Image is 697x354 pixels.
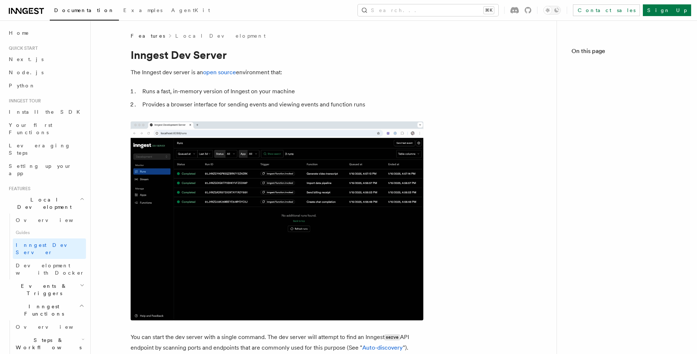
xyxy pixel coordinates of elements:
[9,69,44,75] span: Node.js
[6,193,86,214] button: Local Development
[131,67,423,78] p: The Inngest dev server is an environment that:
[9,109,85,115] span: Install the SDK
[13,334,86,354] button: Steps & Workflows
[6,159,86,180] a: Setting up your app
[580,72,682,92] a: Connecting apps to the Dev Server
[123,7,162,13] span: Examples
[6,300,86,320] button: Inngest Functions
[583,136,681,143] span: Invoke via UI
[580,133,682,146] a: Invoke via UI
[13,320,86,334] a: Overview
[6,279,86,300] button: Events & Triggers
[16,242,78,255] span: Inngest Dev Server
[16,263,85,276] span: Development with Docker
[6,303,79,317] span: Inngest Functions
[54,7,115,13] span: Documentation
[6,282,80,297] span: Events & Triggers
[131,48,423,61] h1: Inngest Dev Server
[576,167,682,180] a: Configuration file
[131,121,423,320] img: Dev Server Demo
[6,105,86,118] a: Install the SDK
[119,2,167,20] a: Examples
[543,6,561,15] button: Toggle dark mode
[9,163,72,176] span: Setting up your app
[583,75,682,89] span: Connecting apps to the Dev Server
[6,139,86,159] a: Leveraging Steps
[13,238,86,259] a: Inngest Dev Server
[6,26,86,39] a: Home
[358,4,498,16] button: Search...⌘K
[484,7,494,14] kbd: ⌘K
[9,56,44,62] span: Next.js
[576,200,682,214] a: Auto-discovery
[16,217,91,223] span: Overview
[9,83,35,88] span: Python
[131,32,165,39] span: Features
[13,227,86,238] span: Guides
[579,123,652,130] span: Testing functions
[6,98,41,104] span: Inngest tour
[576,180,682,200] a: Inngest SDK debug endpoint
[572,59,682,72] a: Inngest Dev Server
[579,216,605,224] span: Flags
[203,69,236,76] a: open source
[385,334,400,340] code: serve
[583,149,682,164] span: Sending events to the Dev Server
[579,170,668,177] span: Configuration file
[580,92,682,120] a: How functions are loaded by the Dev Server
[579,203,648,211] span: Auto-discovery
[573,4,640,16] a: Contact sales
[6,79,86,92] a: Python
[574,61,680,69] span: Inngest Dev Server
[6,196,80,211] span: Local Development
[643,4,691,16] a: Sign Up
[140,86,423,97] li: Runs a fast, in-memory version of Inngest on your machine
[167,2,214,20] a: AgentKit
[16,324,91,330] span: Overview
[140,99,423,110] li: Provides a browser interface for sending events and viewing events and function runs
[6,53,86,66] a: Next.js
[13,336,82,351] span: Steps & Workflows
[13,259,86,279] a: Development with Docker
[50,2,119,20] a: Documentation
[576,214,682,227] a: Flags
[9,122,52,135] span: Your first Functions
[175,32,266,39] a: Local Development
[13,214,86,227] a: Overview
[579,183,682,197] span: Inngest SDK debug endpoint
[9,143,71,156] span: Leveraging Steps
[9,29,29,37] span: Home
[6,45,38,51] span: Quick start
[6,66,86,79] a: Node.js
[6,118,86,139] a: Your first Functions
[6,186,30,192] span: Features
[6,214,86,279] div: Local Development
[362,344,403,351] a: Auto-discovery
[171,7,210,13] span: AgentKit
[580,146,682,167] a: Sending events to the Dev Server
[576,120,682,133] a: Testing functions
[583,95,682,117] span: How functions are loaded by the Dev Server
[572,47,682,59] h4: On this page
